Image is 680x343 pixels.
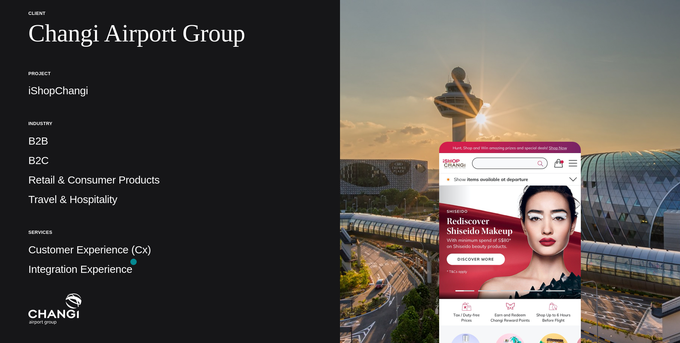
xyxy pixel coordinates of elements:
h1: Changi Airport Group [28,19,312,48]
p: Customer Experience (Cx) [28,243,312,257]
h5: Project [28,71,312,77]
p: iShopChangi [28,84,312,98]
h5: Services [28,229,312,235]
p: Client [28,10,312,16]
p: Travel & Hospitality [28,192,312,207]
p: Retail & Consumer Products [28,173,312,187]
p: B2C [28,153,312,168]
p: B2B [28,134,312,148]
h5: Industry [28,120,312,126]
p: Integration Experience [28,262,312,276]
